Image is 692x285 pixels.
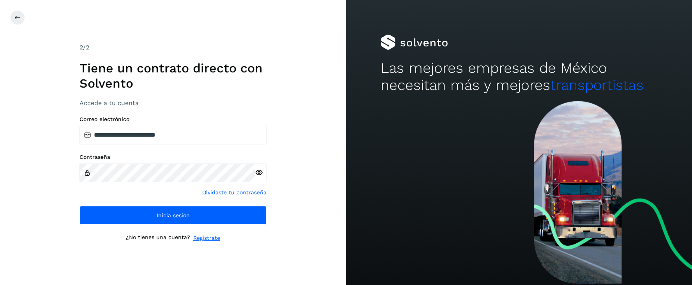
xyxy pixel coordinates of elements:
[550,77,644,93] span: transportistas
[157,213,190,218] span: Inicia sesión
[202,188,267,197] a: Olvidaste tu contraseña
[381,60,657,94] h2: Las mejores empresas de México necesitan más y mejores
[79,99,267,107] h3: Accede a tu cuenta
[79,116,267,123] label: Correo electrónico
[126,234,190,242] p: ¿No tienes una cuenta?
[79,43,267,52] div: /2
[79,61,267,91] h1: Tiene un contrato directo con Solvento
[79,206,267,225] button: Inicia sesión
[79,154,267,160] label: Contraseña
[79,44,83,51] span: 2
[193,234,220,242] a: Regístrate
